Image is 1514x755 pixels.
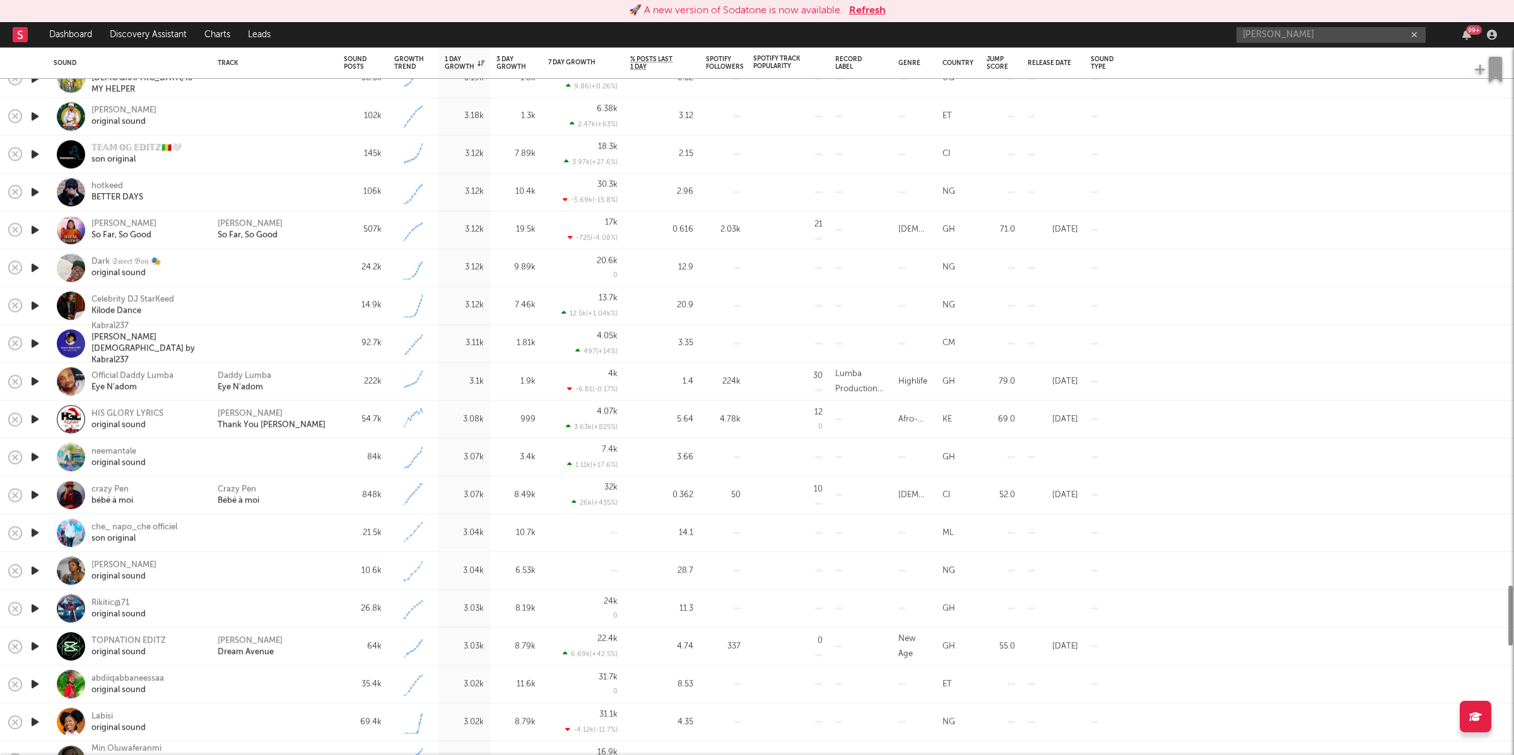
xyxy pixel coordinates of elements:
div: 3.12k [445,147,484,162]
div: 1.4 [630,374,693,389]
div: 6.38k [597,105,618,113]
a: Dark 𝔖𝔴𝔢𝔢𝔱 𝔅𝔬𝔶 🎭original sound [91,257,161,279]
div: 55.0 [987,639,1015,654]
div: NG [942,715,955,730]
div: 1 Day Growth [445,56,484,71]
div: 64k [344,639,382,654]
div: 20.6k [597,257,618,265]
a: HIS GLORY LYRICSoriginal sound [91,408,163,431]
a: Bébé à moi [218,495,259,506]
div: CI [942,147,951,162]
div: HIS GLORY LYRICS [91,408,163,419]
div: 79.0 [987,374,1015,389]
div: 145k [344,147,382,162]
div: Kabral237 [91,321,202,332]
div: 92.7k [344,336,382,351]
div: 3.11k [445,336,484,351]
div: original sound [91,571,156,582]
div: 3.12k [445,260,484,276]
div: Growth Trend [394,56,426,71]
a: Kabral237[PERSON_NAME][DEMOGRAPHIC_DATA] by Kabral237 [91,321,202,366]
div: 0 [613,689,618,696]
div: 3.08k [445,412,484,427]
a: Charts [196,22,239,47]
div: CI [942,488,951,503]
div: 4.78k [706,412,741,427]
div: 1.9k [496,374,536,389]
div: GH [942,601,955,616]
div: 0 [613,613,618,620]
div: GH [942,223,955,238]
div: Celebrity DJ StarKeed [91,295,174,306]
div: 54.7k [344,412,382,427]
div: NG [942,563,955,578]
div: hotkeed [91,181,143,192]
div: 3.97k ( +27.6 % ) [564,158,618,166]
div: 14.1 [630,525,693,541]
a: Crazy Pen [218,484,256,495]
div: 222k [344,374,382,389]
div: Release Date [1028,59,1072,67]
div: [DATE] [1028,488,1078,503]
div: [DEMOGRAPHIC_DATA] IS MY HELPER [91,73,202,96]
div: 52.0 [987,488,1015,503]
div: 1.81k [496,336,536,351]
div: 224k [706,374,741,389]
div: Spotify Track Popularity [753,55,804,70]
div: Sound [54,59,199,67]
div: Labisi [91,711,146,722]
div: Highlife [898,374,927,389]
div: original sound [91,457,146,469]
a: Dream Avenue [218,647,274,658]
div: 7.89k [496,147,536,162]
div: Dark 𝔖𝔴𝔢𝔢𝔱 𝔅𝔬𝔶 🎭 [91,257,161,268]
div: original sound [91,609,146,620]
div: son original [91,155,182,166]
div: crazy Pen [91,484,133,495]
div: 30 [813,372,823,380]
div: 6.69k ( +42.5 % ) [563,650,618,658]
div: [DATE] [1028,223,1078,238]
div: 999 [496,412,536,427]
div: 3.12 [630,109,693,124]
div: 12.9 [630,260,693,276]
div: 3.03k [445,639,484,654]
a: [PERSON_NAME] [218,219,283,230]
div: 3.63k ( +825 % ) [566,423,618,431]
div: UG [942,71,954,86]
div: 24k [604,597,618,606]
div: original sound [91,647,166,658]
div: 31.7k [599,673,618,681]
div: Eye N'adom [218,382,263,393]
a: Dashboard [40,22,101,47]
div: 0.362 [630,488,693,503]
div: ET [942,677,952,692]
div: 1.11k ( +17.6 % ) [567,460,618,469]
div: Genre [898,59,920,67]
a: So Far, So Good [218,230,278,242]
div: original sound [91,684,164,696]
div: 3.07k [445,488,484,503]
a: Discovery Assistant [101,22,196,47]
div: 14.9k [344,298,382,313]
div: 102k [344,109,382,124]
div: [PERSON_NAME] [218,635,283,647]
a: [PERSON_NAME]So Far, So Good [91,219,156,242]
div: 9.86 ( +0.26 % ) [566,82,618,90]
div: 1.8k [496,71,536,86]
div: 4k [608,370,618,378]
div: 35.4k [344,677,382,692]
div: 21.5k [344,525,382,541]
div: 0 [818,637,823,645]
div: New Age [898,631,930,662]
a: Thank You [PERSON_NAME] [218,419,326,431]
div: 848k [344,488,382,503]
div: 4.74 [630,639,693,654]
div: 8.79k [496,715,536,730]
div: 🚀 A new version of Sodatone is now available. [629,3,843,18]
div: Daddy Lumba [218,370,271,382]
div: [PERSON_NAME][DEMOGRAPHIC_DATA] by Kabral237 [91,332,202,366]
div: Record Label [835,56,867,71]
